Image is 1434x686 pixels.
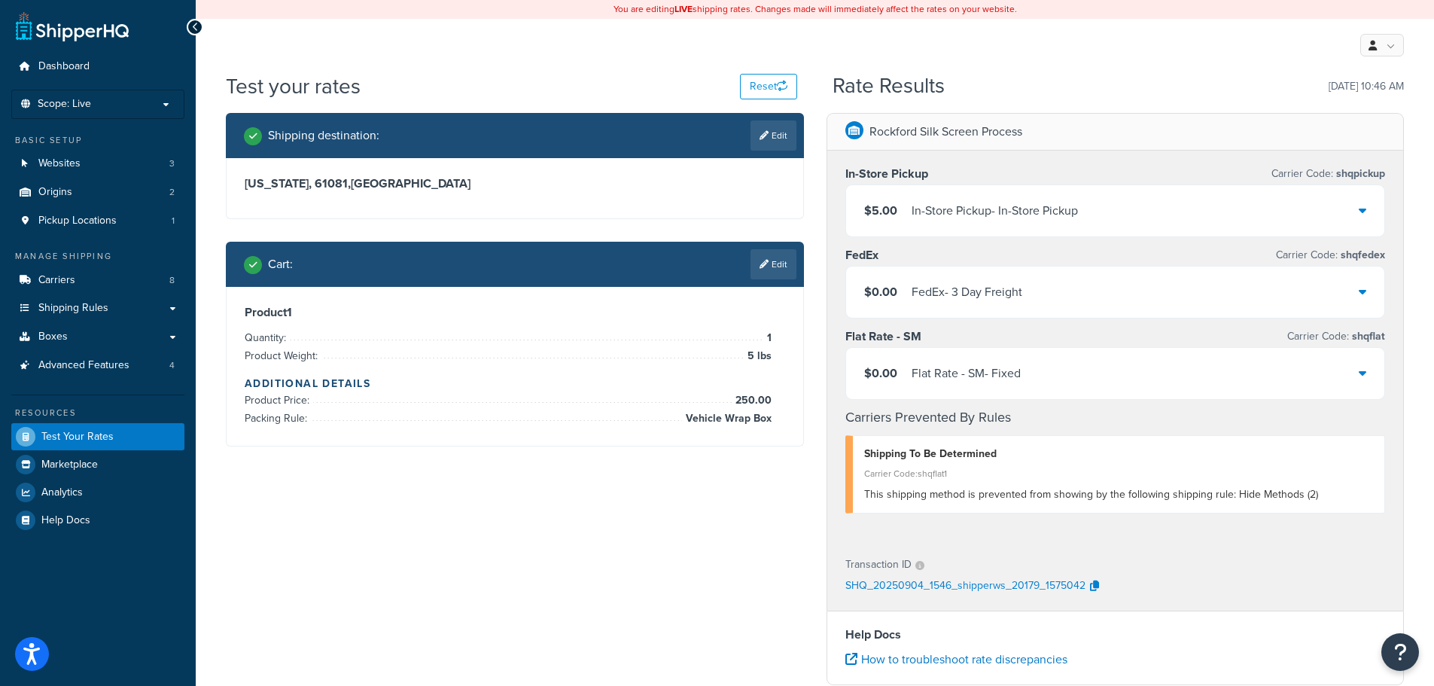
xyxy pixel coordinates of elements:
span: $0.00 [864,364,897,382]
span: shqflat [1349,328,1385,344]
h3: [US_STATE], 61081 , [GEOGRAPHIC_DATA] [245,176,785,191]
a: How to troubleshoot rate discrepancies [845,651,1067,668]
span: 4 [169,359,175,372]
span: 2 [169,186,175,199]
b: LIVE [674,2,693,16]
div: Flat Rate - SM - Fixed [912,363,1021,384]
a: Boxes [11,323,184,351]
a: Edit [750,120,796,151]
p: Rockford Silk Screen Process [869,121,1022,142]
span: 1 [763,329,772,347]
h4: Help Docs [845,626,1386,644]
p: Carrier Code: [1276,245,1385,266]
h3: FedEx [845,248,878,263]
li: Pickup Locations [11,207,184,235]
a: Edit [750,249,796,279]
span: Help Docs [41,514,90,527]
span: Analytics [41,486,83,499]
span: Vehicle Wrap Box [682,410,772,428]
h1: Test your rates [226,72,361,101]
span: 8 [169,274,175,287]
span: This shipping method is prevented from showing by the following shipping rule: Hide Methods (2) [864,486,1318,502]
a: Marketplace [11,451,184,478]
p: SHQ_20250904_1546_shipperws_20179_1575042 [845,575,1085,598]
a: Analytics [11,479,184,506]
span: Dashboard [38,60,90,73]
li: Advanced Features [11,352,184,380]
a: Test Your Rates [11,423,184,450]
h4: Carriers Prevented By Rules [845,407,1386,428]
p: [DATE] 10:46 AM [1329,76,1404,97]
a: Dashboard [11,53,184,81]
div: In-Store Pickup - In-Store Pickup [912,200,1078,221]
li: Websites [11,150,184,178]
span: Packing Rule: [245,410,311,426]
h2: Rate Results [833,75,945,98]
button: Open Resource Center [1381,633,1419,671]
li: Origins [11,178,184,206]
a: Help Docs [11,507,184,534]
a: Websites3 [11,150,184,178]
a: Pickup Locations1 [11,207,184,235]
h4: Additional Details [245,376,785,392]
h3: In-Store Pickup [845,166,928,181]
h3: Product 1 [245,305,785,320]
p: Carrier Code: [1287,326,1385,347]
div: Basic Setup [11,134,184,147]
div: Carrier Code: shqflat1 [864,463,1374,484]
span: Scope: Live [38,98,91,111]
div: Resources [11,407,184,419]
div: FedEx - 3 Day Freight [912,282,1022,303]
span: Shipping Rules [38,302,108,315]
span: 5 lbs [744,347,772,365]
span: 3 [169,157,175,170]
a: Carriers8 [11,267,184,294]
span: Boxes [38,331,68,343]
span: shqpickup [1333,166,1385,181]
span: Origins [38,186,72,199]
a: Origins2 [11,178,184,206]
span: Test Your Rates [41,431,114,444]
li: Carriers [11,267,184,294]
span: Websites [38,157,81,170]
h2: Shipping destination : [268,129,379,142]
h2: Cart : [268,258,293,271]
span: Pickup Locations [38,215,117,227]
h3: Flat Rate - SM [845,329,921,344]
span: shqfedex [1338,247,1385,263]
span: Product Price: [245,392,313,408]
div: Manage Shipping [11,250,184,263]
span: 1 [172,215,175,227]
a: Shipping Rules [11,294,184,322]
button: Reset [740,74,797,99]
span: $5.00 [864,202,897,219]
span: Advanced Features [38,359,129,372]
span: Quantity: [245,330,290,346]
span: 250.00 [732,392,772,410]
div: Shipping To Be Determined [864,444,1374,465]
span: Product Weight: [245,348,321,364]
p: Transaction ID [845,554,912,575]
span: Carriers [38,274,75,287]
a: Advanced Features4 [11,352,184,380]
p: Carrier Code: [1271,163,1385,184]
span: Marketplace [41,459,98,471]
span: $0.00 [864,283,897,300]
